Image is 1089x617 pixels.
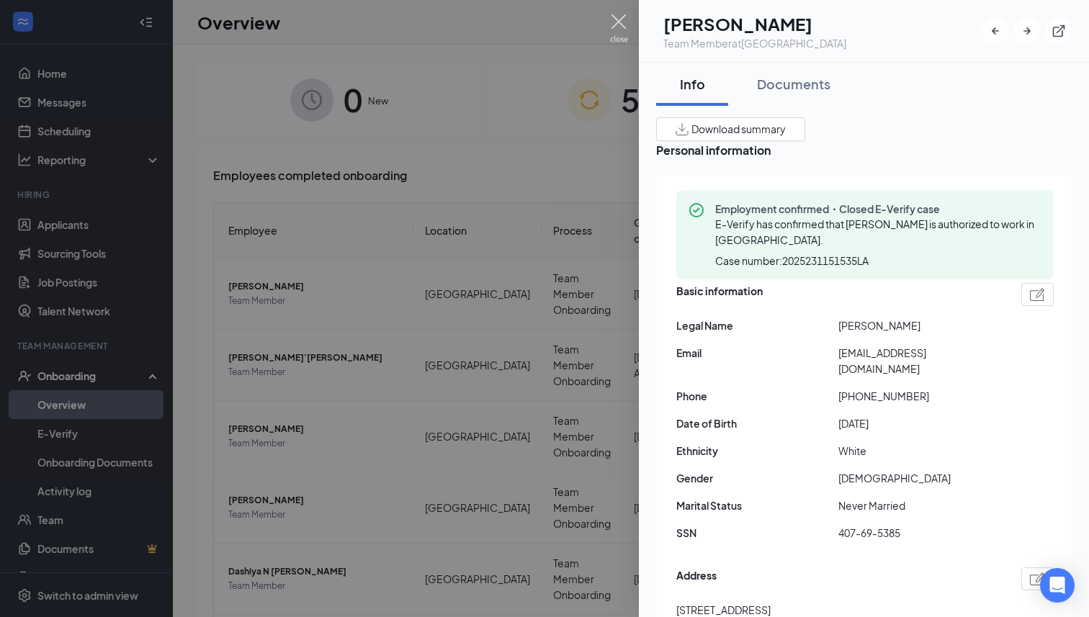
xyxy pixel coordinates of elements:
[676,470,838,486] span: Gender
[671,75,714,93] div: Info
[715,217,1034,246] span: E-Verify has confirmed that [PERSON_NAME] is authorized to work in [GEOGRAPHIC_DATA].
[676,443,838,459] span: Ethnicity
[676,567,717,590] span: Address
[757,75,830,93] div: Documents
[838,525,1000,541] span: 407-69-5385
[676,415,838,431] span: Date of Birth
[838,497,1000,513] span: Never Married
[676,388,838,404] span: Phone
[663,12,846,36] h1: [PERSON_NAME]
[715,202,1042,216] span: Employment confirmed・Closed E-Verify case
[691,122,786,137] span: Download summary
[838,388,1000,404] span: [PHONE_NUMBER]
[838,345,1000,377] span: [EMAIL_ADDRESS][DOMAIN_NAME]
[982,18,1008,44] button: ArrowLeftNew
[676,317,838,333] span: Legal Name
[676,283,763,306] span: Basic information
[676,345,838,361] span: Email
[656,117,805,141] button: Download summary
[676,497,838,513] span: Marital Status
[1052,24,1066,38] svg: ExternalLink
[676,525,838,541] span: SSN
[988,24,1003,38] svg: ArrowLeftNew
[688,202,705,219] svg: CheckmarkCircle
[838,443,1000,459] span: White
[663,36,846,50] div: Team Member at [GEOGRAPHIC_DATA]
[1040,568,1075,603] div: Open Intercom Messenger
[838,317,1000,333] span: [PERSON_NAME]
[656,141,1072,159] span: Personal information
[1014,18,1040,44] button: ArrowRight
[1020,24,1034,38] svg: ArrowRight
[838,470,1000,486] span: [DEMOGRAPHIC_DATA]
[715,253,869,268] span: Case number: 2025231151535LA
[838,415,1000,431] span: [DATE]
[1046,18,1072,44] button: ExternalLink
